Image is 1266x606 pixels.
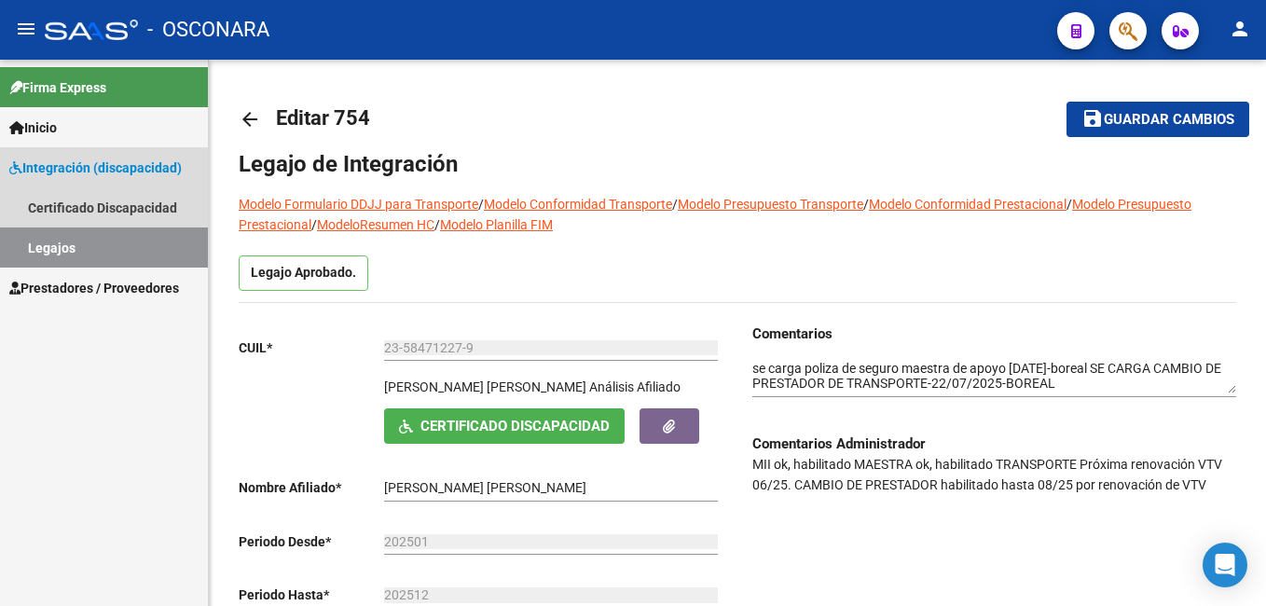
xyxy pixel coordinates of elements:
[869,197,1066,212] a: Modelo Conformidad Prestacional
[420,419,610,435] span: Certificado Discapacidad
[317,217,434,232] a: ModeloResumen HC
[1203,543,1247,587] div: Open Intercom Messenger
[239,197,478,212] a: Modelo Formulario DDJJ para Transporte
[1066,102,1249,136] button: Guardar cambios
[9,158,182,178] span: Integración (discapacidad)
[239,255,368,291] p: Legajo Aprobado.
[239,149,1236,179] h1: Legajo de Integración
[9,117,57,138] span: Inicio
[484,197,672,212] a: Modelo Conformidad Transporte
[147,9,269,50] span: - OSCONARA
[1081,107,1104,130] mat-icon: save
[678,197,863,212] a: Modelo Presupuesto Transporte
[1229,18,1251,40] mat-icon: person
[752,434,1236,454] h3: Comentarios Administrador
[1104,112,1234,129] span: Guardar cambios
[239,477,384,498] p: Nombre Afiliado
[239,531,384,552] p: Periodo Desde
[384,377,586,397] p: [PERSON_NAME] [PERSON_NAME]
[276,106,370,130] span: Editar 754
[589,377,681,397] div: Análisis Afiliado
[239,108,261,131] mat-icon: arrow_back
[440,217,553,232] a: Modelo Planilla FIM
[9,77,106,98] span: Firma Express
[239,585,384,605] p: Periodo Hasta
[752,324,1236,344] h3: Comentarios
[239,337,384,358] p: CUIL
[752,454,1236,495] p: MII ok, habilitado MAESTRA ok, habilitado TRANSPORTE Próxima renovación VTV 06/25. CAMBIO DE PRES...
[15,18,37,40] mat-icon: menu
[9,278,179,298] span: Prestadores / Proveedores
[384,408,625,443] button: Certificado Discapacidad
